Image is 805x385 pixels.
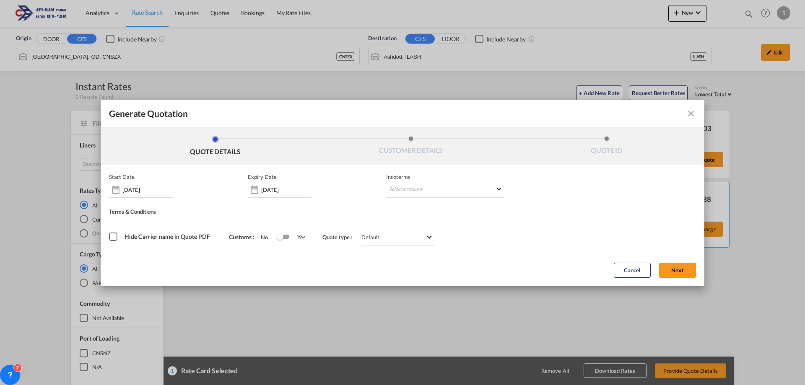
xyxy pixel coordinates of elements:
[101,100,704,286] md-dialog: Generate QuotationQUOTE ...
[261,186,312,193] input: Expiry date
[109,173,135,180] p: Start Date
[289,234,306,240] span: Yes
[614,263,651,278] button: Cancel
[386,183,504,198] md-select: Select Incoterms
[686,109,696,119] md-icon: icon-close fg-AAA8AD cursor m-0
[229,233,261,240] span: Customs :
[509,136,704,158] li: QUOTE ID
[361,234,379,240] div: Default
[386,173,504,180] span: Incoterms
[122,186,173,193] input: Start date
[261,234,276,240] span: No
[117,136,313,158] li: QUOTE DETAILS
[276,231,289,243] md-switch: Switch 1
[109,208,402,218] div: Terms & Conditions
[248,173,277,180] p: Expiry Date
[659,263,696,278] button: Next
[322,234,358,240] span: Quote type :
[125,233,210,240] span: Hide Carrier name in Quote PDF
[313,136,509,158] li: CUSTOMER DETAILS
[109,233,212,241] md-checkbox: Hide Carrier name in Quote PDF
[109,108,188,119] span: Generate Quotation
